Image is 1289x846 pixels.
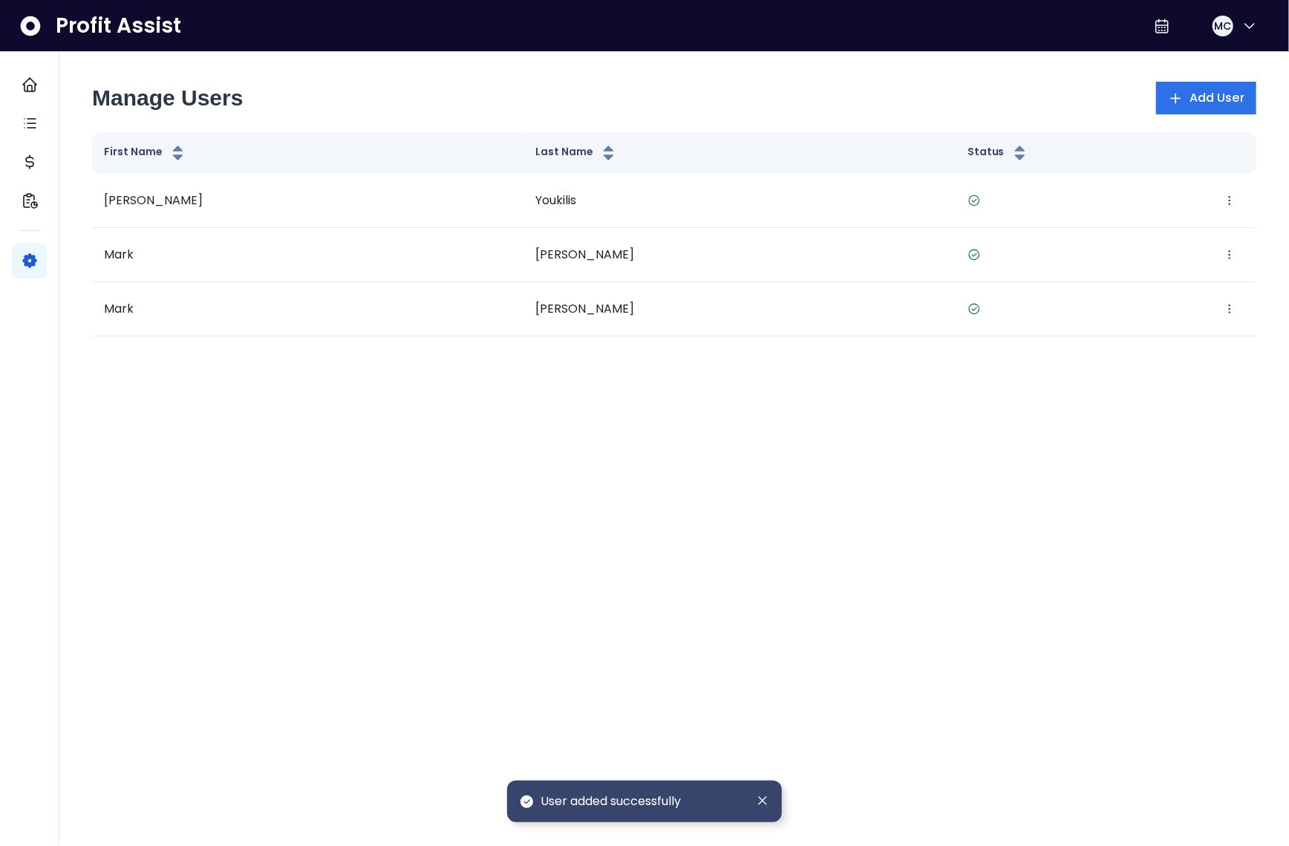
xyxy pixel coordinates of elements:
button: First Name [104,144,187,162]
span: [PERSON_NAME] [535,300,634,317]
span: [PERSON_NAME] [104,192,203,209]
span: Mark [104,300,134,317]
button: Add User [1156,82,1256,114]
span: Add User [1190,89,1244,107]
span: Mark [104,246,134,263]
button: Dismiss [755,793,770,809]
button: Status [967,144,1029,162]
span: [PERSON_NAME] [535,246,634,263]
span: Youkilis [535,192,576,209]
span: User added successfully [541,793,681,810]
span: MC [1214,19,1231,33]
h2: Manage Users [92,85,243,111]
span: Profit Assist [56,13,181,39]
button: Last Name [535,144,618,162]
